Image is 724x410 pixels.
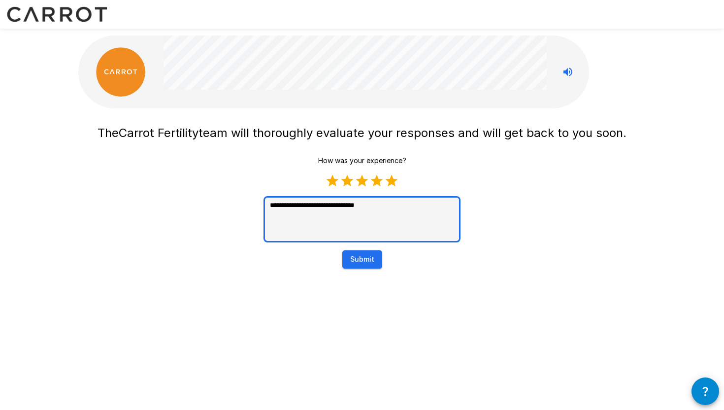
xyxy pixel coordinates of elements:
span: team will thoroughly evaluate your responses and will get back to you soon. [198,126,626,140]
p: How was your experience? [318,156,406,166]
span: Carrot Fertility [119,126,198,140]
button: Stop reading questions aloud [558,62,578,82]
button: Submit [342,250,382,269]
img: carrot_logo.png [96,47,145,97]
span: The [98,126,119,140]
